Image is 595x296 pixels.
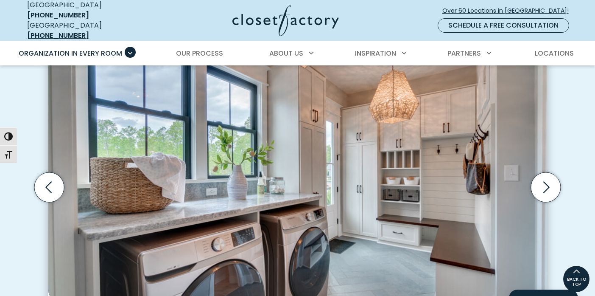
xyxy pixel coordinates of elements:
button: Next slide [528,169,564,206]
span: About Us [269,48,303,58]
span: Organization in Every Room [19,48,122,58]
nav: Primary Menu [13,42,583,65]
a: Schedule a Free Consultation [438,18,569,33]
span: Locations [535,48,574,58]
span: Partners [447,48,481,58]
a: Over 60 Locations in [GEOGRAPHIC_DATA]! [442,3,576,18]
span: Inspiration [355,48,396,58]
a: [PHONE_NUMBER] [27,10,89,20]
a: [PHONE_NUMBER] [27,31,89,40]
span: BACK TO TOP [563,277,589,287]
div: [GEOGRAPHIC_DATA] [27,20,150,41]
span: Over 60 Locations in [GEOGRAPHIC_DATA]! [442,6,575,15]
img: Closet Factory Logo [232,5,339,36]
a: BACK TO TOP [563,265,590,293]
button: Previous slide [31,169,67,206]
span: Our Process [176,48,223,58]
